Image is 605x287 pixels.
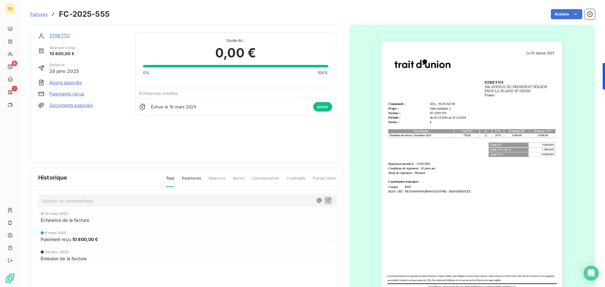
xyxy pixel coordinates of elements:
[584,266,599,281] div: Open Intercom Messenger
[252,175,279,186] span: Commentaires
[151,104,196,109] span: Échue le 15 mars 2025
[45,212,68,215] span: 15 mars 2025
[143,70,149,76] span: 0%
[5,273,15,283] img: Logo LeanPay
[12,86,17,91] span: 1
[72,236,98,243] span: 10 800,00 €
[41,236,71,243] span: Paiement reçu
[49,102,93,108] a: Documents associés
[45,231,67,235] span: 6 mars 2025
[49,62,79,68] span: Émise le
[5,4,15,14] div: TD
[49,45,75,51] span: Montant initial
[551,9,582,19] button: Actions
[49,51,75,57] span: 10 800,00 €
[318,70,328,76] span: 100%
[313,175,336,186] span: Portail client
[41,217,89,223] span: Échéance de la facture
[59,9,110,20] h3: FC-2025-555
[12,60,17,66] span: 9
[30,11,48,17] a: Factures
[38,173,67,182] span: Historique
[139,91,178,96] span: Échéances soldées
[49,79,82,86] a: Avoirs associés
[286,175,306,186] span: Creditsafe
[30,12,48,17] span: Factures
[49,91,84,97] a: Paiements reçus
[313,102,332,112] span: payée
[182,175,201,186] span: Paiements
[143,38,328,43] span: Solde dû :
[233,175,244,186] span: Avoirs
[166,175,174,187] span: Tout
[209,175,225,186] span: Relances
[49,68,79,74] span: 29 janv. 2025
[215,43,256,62] span: 0,00 €
[41,255,87,262] span: Émission de la facture
[49,33,70,38] a: STRETTO
[45,250,69,254] span: 29 janv. 2025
